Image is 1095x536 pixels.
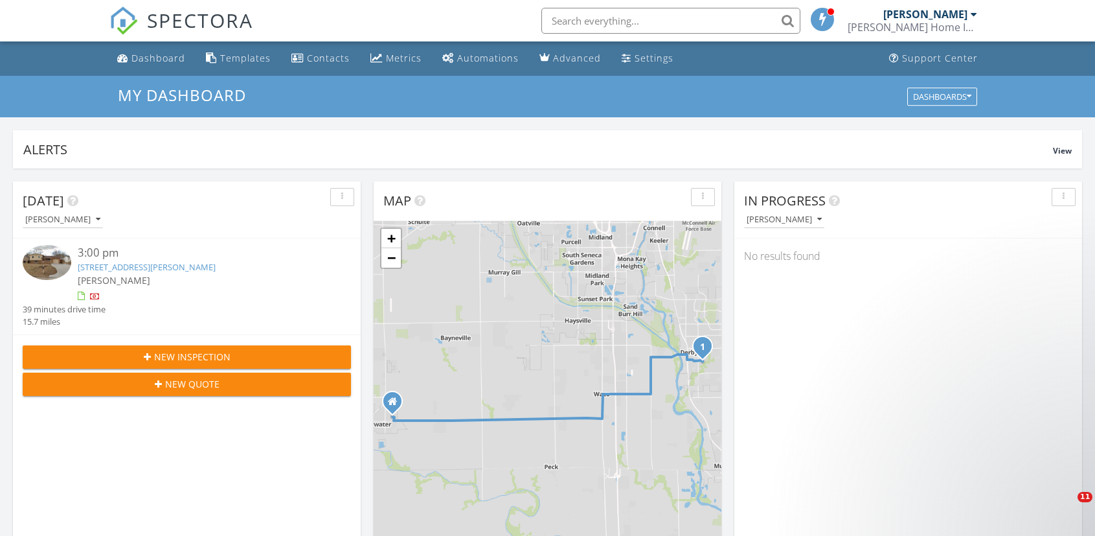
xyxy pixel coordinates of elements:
[437,47,524,71] a: Automations (Basic)
[534,47,606,71] a: Advanced
[386,52,422,64] div: Metrics
[201,47,276,71] a: Templates
[884,47,983,71] a: Support Center
[381,248,401,268] a: Zoom out
[392,401,400,409] div: 1143 red river cir, clearwater KS 67026
[541,8,800,34] input: Search everything...
[23,141,1053,158] div: Alerts
[1078,492,1092,502] span: 11
[131,52,185,64] div: Dashboard
[112,47,190,71] a: Dashboard
[109,17,253,45] a: SPECTORA
[902,52,978,64] div: Support Center
[744,192,826,209] span: In Progress
[109,6,138,35] img: The Best Home Inspection Software - Spectora
[744,211,824,229] button: [PERSON_NAME]
[383,192,411,209] span: Map
[913,92,971,101] div: Dashboards
[25,215,100,224] div: [PERSON_NAME]
[78,245,324,261] div: 3:00 pm
[635,52,673,64] div: Settings
[1051,492,1082,523] iframe: Intercom live chat
[23,245,71,280] img: 9565027%2Fcover_photos%2FwjFg84ZfRNzQqryBj2Er%2Fsmall.png
[286,47,355,71] a: Contacts
[23,192,64,209] span: [DATE]
[23,345,351,369] button: New Inspection
[907,87,977,106] button: Dashboards
[307,52,350,64] div: Contacts
[23,303,106,316] div: 39 minutes drive time
[381,229,401,248] a: Zoom in
[147,6,253,34] span: SPECTORA
[165,377,220,391] span: New Quote
[747,215,822,224] div: [PERSON_NAME]
[154,350,231,364] span: New Inspection
[883,8,967,21] div: [PERSON_NAME]
[23,245,351,328] a: 3:00 pm [STREET_ADDRESS][PERSON_NAME] [PERSON_NAME] 39 minutes drive time 15.7 miles
[220,52,271,64] div: Templates
[457,52,519,64] div: Automations
[734,239,1082,274] div: No results found
[118,84,246,106] span: My Dashboard
[703,346,710,354] div: 421 S Spring Creek Dr, Derby, KS 67037
[23,373,351,396] button: New Quote
[23,316,106,328] div: 15.7 miles
[78,261,216,273] a: [STREET_ADDRESS][PERSON_NAME]
[700,343,705,352] i: 1
[78,274,150,286] span: [PERSON_NAME]
[365,47,427,71] a: Metrics
[1053,145,1072,156] span: View
[553,52,601,64] div: Advanced
[848,21,977,34] div: Bjostad Home Inspections
[616,47,679,71] a: Settings
[23,211,103,229] button: [PERSON_NAME]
